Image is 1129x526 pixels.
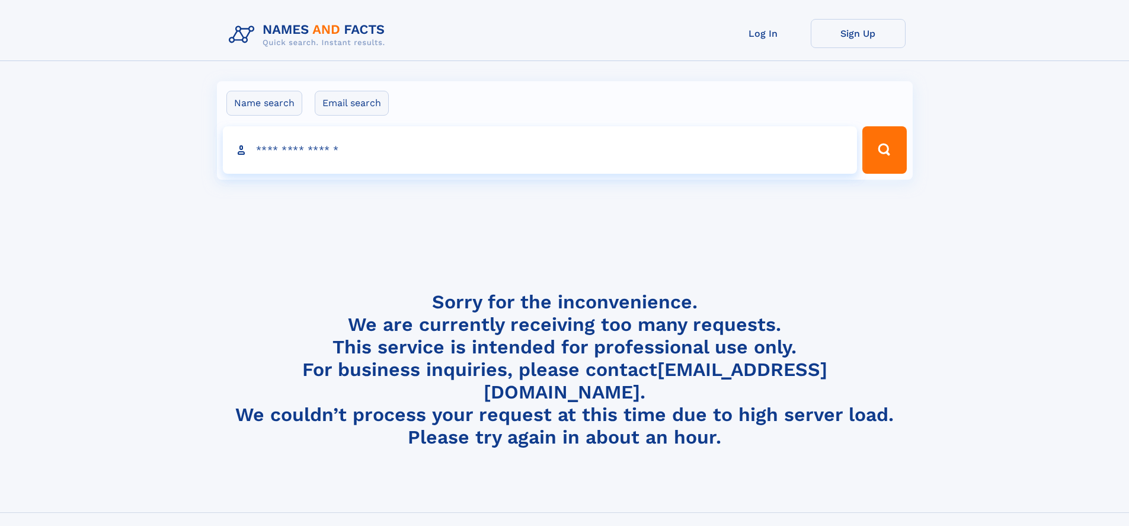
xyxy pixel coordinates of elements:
[716,19,811,48] a: Log In
[223,126,858,174] input: search input
[811,19,906,48] a: Sign Up
[226,91,302,116] label: Name search
[224,291,906,449] h4: Sorry for the inconvenience. We are currently receiving too many requests. This service is intend...
[484,358,827,403] a: [EMAIL_ADDRESS][DOMAIN_NAME]
[315,91,389,116] label: Email search
[862,126,906,174] button: Search Button
[224,19,395,51] img: Logo Names and Facts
